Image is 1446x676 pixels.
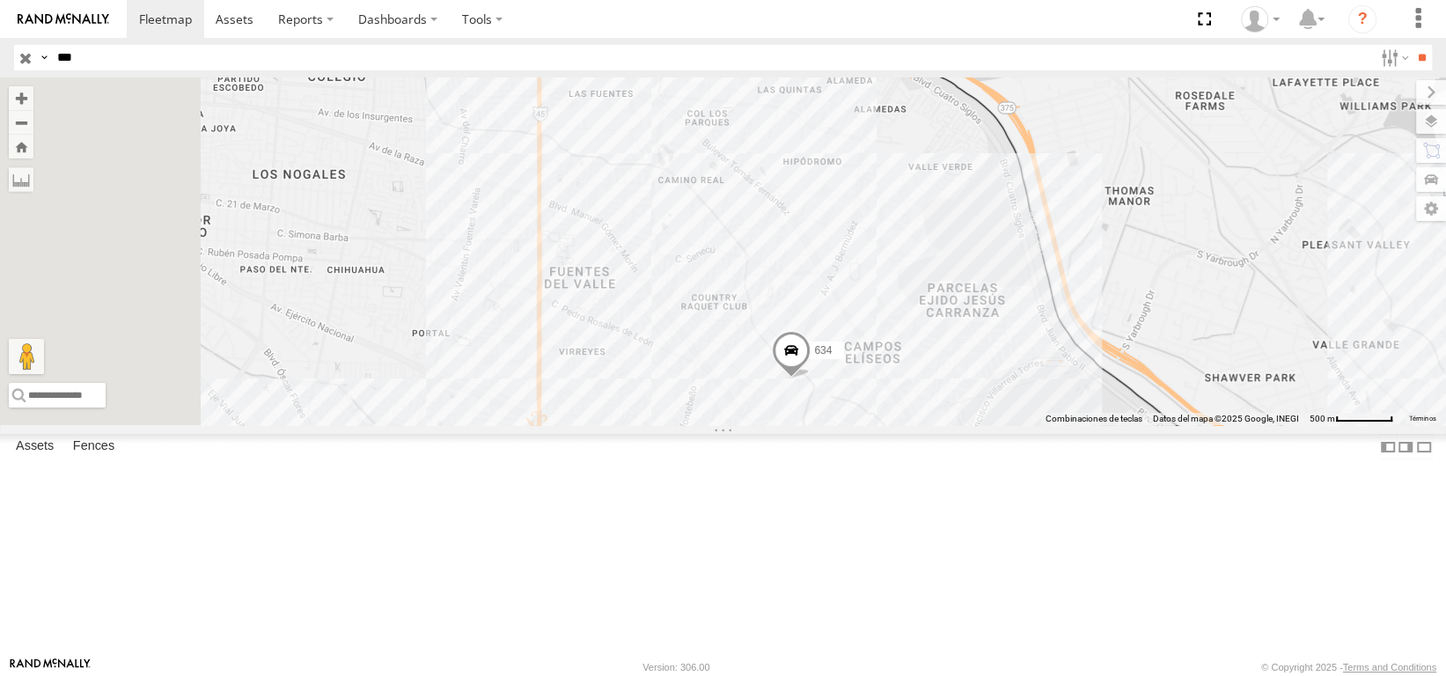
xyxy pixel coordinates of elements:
[9,86,33,110] button: Zoom in
[9,110,33,135] button: Zoom out
[1261,662,1436,672] div: © Copyright 2025 -
[814,343,832,356] span: 634
[37,45,51,70] label: Search Query
[9,339,44,374] button: Arrastra al hombrecito al mapa para abrir Street View
[1408,415,1436,422] a: Términos (se abre en una nueva pestaña)
[1397,434,1414,459] label: Dock Summary Table to the Right
[1374,45,1412,70] label: Search Filter Options
[1343,662,1436,672] a: Terms and Conditions
[1348,5,1376,33] i: ?
[1379,434,1397,459] label: Dock Summary Table to the Left
[642,662,709,672] div: Version: 306.00
[1310,414,1335,423] span: 500 m
[1415,434,1433,459] label: Hide Summary Table
[1153,414,1299,423] span: Datos del mapa ©2025 Google, INEGI
[1046,413,1142,425] button: Combinaciones de teclas
[64,435,123,459] label: Fences
[10,658,91,676] a: Visit our Website
[1235,6,1286,33] div: Erick Ramirez
[9,167,33,192] label: Measure
[9,135,33,158] button: Zoom Home
[1416,196,1446,221] label: Map Settings
[1304,413,1398,425] button: Escala del mapa: 500 m por 62 píxeles
[7,435,62,459] label: Assets
[18,13,109,26] img: rand-logo.svg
